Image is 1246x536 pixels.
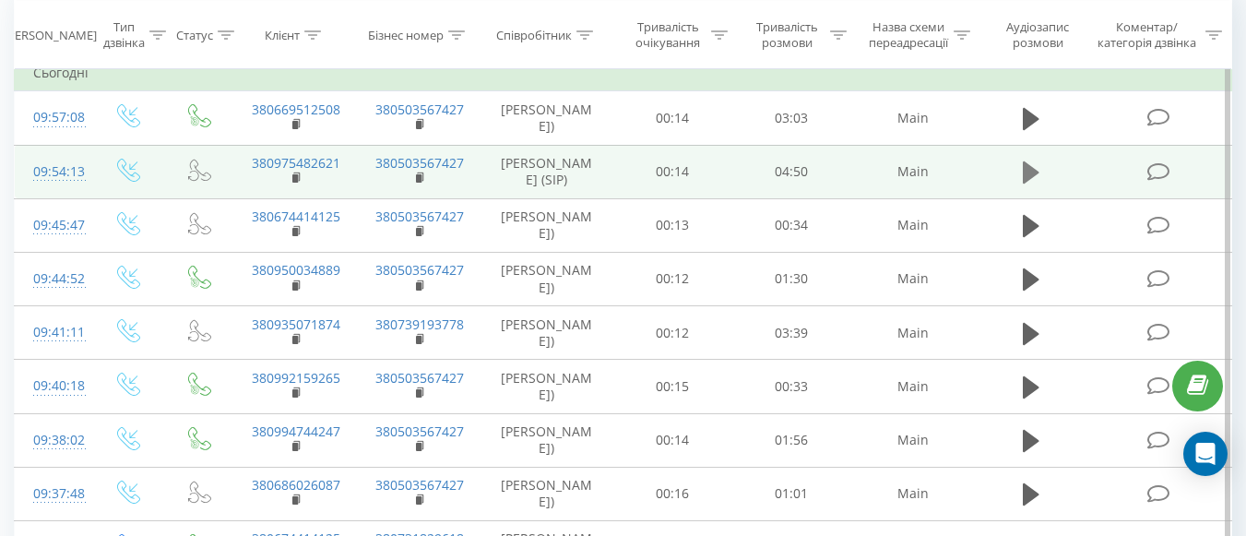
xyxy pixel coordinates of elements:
[613,145,732,198] td: 00:14
[851,91,975,145] td: Main
[4,27,97,42] div: [PERSON_NAME]
[613,198,732,252] td: 00:13
[851,413,975,467] td: Main
[613,252,732,305] td: 00:12
[481,360,613,413] td: [PERSON_NAME])
[732,360,851,413] td: 00:33
[732,252,851,305] td: 01:30
[252,369,340,387] a: 380992159265
[375,154,464,172] a: 380503567427
[252,101,340,118] a: 380669512508
[265,27,300,42] div: Клієнт
[481,252,613,305] td: [PERSON_NAME])
[33,154,72,190] div: 09:54:13
[868,19,949,51] div: Назва схеми переадресації
[252,261,340,279] a: 380950034889
[33,315,72,351] div: 09:41:11
[375,261,464,279] a: 380503567427
[33,368,72,404] div: 09:40:18
[481,91,613,145] td: [PERSON_NAME])
[613,91,732,145] td: 00:14
[481,467,613,520] td: [PERSON_NAME])
[375,423,464,440] a: 380503567427
[33,261,72,297] div: 09:44:52
[33,208,72,244] div: 09:45:47
[375,208,464,225] a: 380503567427
[732,198,851,252] td: 00:34
[375,476,464,494] a: 380503567427
[732,145,851,198] td: 04:50
[252,476,340,494] a: 380686026087
[732,467,851,520] td: 01:01
[851,252,975,305] td: Main
[851,306,975,360] td: Main
[176,27,213,42] div: Статус
[252,316,340,333] a: 380935071874
[851,198,975,252] td: Main
[1183,432,1228,476] div: Open Intercom Messenger
[613,413,732,467] td: 00:14
[630,19,706,51] div: Тривалість очікування
[851,360,975,413] td: Main
[732,413,851,467] td: 01:56
[252,208,340,225] a: 380674414125
[481,198,613,252] td: [PERSON_NAME])
[15,54,1232,91] td: Сьогодні
[103,19,145,51] div: Тип дзвінка
[613,306,732,360] td: 00:12
[749,19,825,51] div: Тривалість розмови
[252,423,340,440] a: 380994744247
[496,27,572,42] div: Співробітник
[375,369,464,387] a: 380503567427
[1093,19,1201,51] div: Коментар/категорія дзвінка
[613,467,732,520] td: 00:16
[375,101,464,118] a: 380503567427
[613,360,732,413] td: 00:15
[33,100,72,136] div: 09:57:08
[33,476,72,512] div: 09:37:48
[481,413,613,467] td: [PERSON_NAME])
[851,467,975,520] td: Main
[481,145,613,198] td: [PERSON_NAME] (SIP)
[481,306,613,360] td: [PERSON_NAME])
[851,145,975,198] td: Main
[368,27,444,42] div: Бізнес номер
[375,316,464,333] a: 380739193778
[732,306,851,360] td: 03:39
[33,423,72,459] div: 09:38:02
[991,19,1085,51] div: Аудіозапис розмови
[252,154,340,172] a: 380975482621
[732,91,851,145] td: 03:03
